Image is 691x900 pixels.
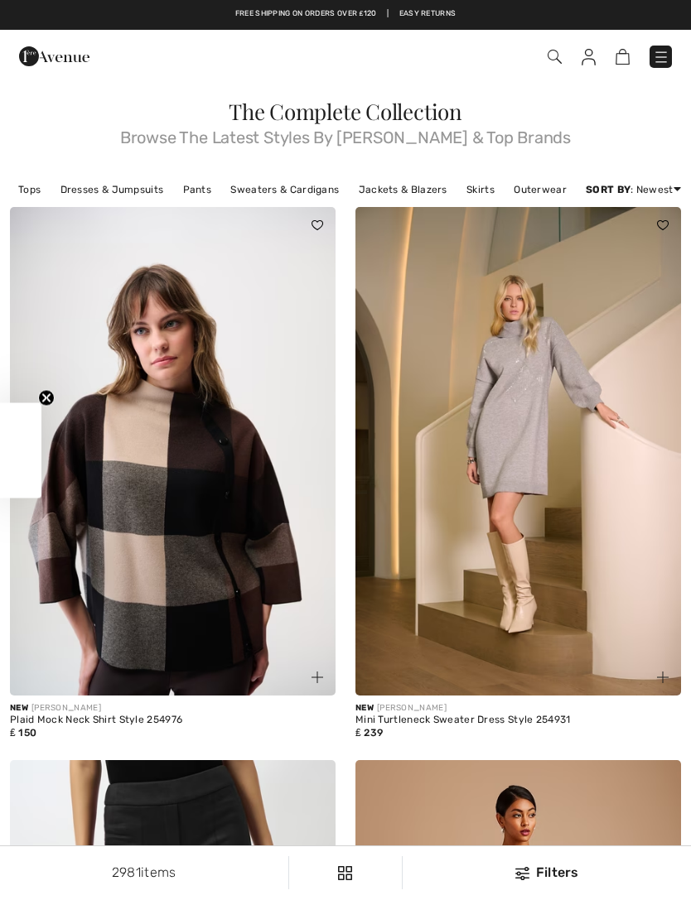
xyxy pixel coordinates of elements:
img: Menu [653,49,669,65]
span: New [355,703,374,713]
img: heart_black_full.svg [657,220,669,230]
div: [PERSON_NAME] [355,702,681,715]
img: heart_black_full.svg [312,220,323,230]
span: | [387,8,389,20]
div: Mini Turtleneck Sweater Dress Style 254931 [355,715,681,726]
span: New [10,703,28,713]
img: Mini Turtleneck Sweater Dress Style 254931. Grey melange [355,207,681,695]
img: Filters [338,866,352,880]
a: Tops [10,179,49,200]
a: Easy Returns [399,8,457,20]
a: Skirts [458,179,503,200]
span: 2981 [112,864,141,880]
div: : Newest [586,182,681,197]
img: plus_v2.svg [657,671,669,683]
span: ₤ 239 [355,727,383,739]
a: Free shipping on orders over ₤120 [235,8,377,20]
button: Close teaser [38,389,55,406]
a: 1ère Avenue [19,47,89,63]
a: Jackets & Blazers [350,179,456,200]
img: Shopping Bag [616,49,630,65]
a: Sweaters & Cardigans [222,179,347,200]
img: Plaid Mock Neck Shirt Style 254976. Mocha/black [10,207,336,695]
div: Filters [413,863,681,883]
img: My Info [582,49,596,65]
span: ₤ 150 [10,727,36,739]
div: [PERSON_NAME] [10,702,336,715]
img: Search [548,50,562,64]
img: 1ère Avenue [19,40,89,73]
img: plus_v2.svg [312,671,323,683]
a: Outerwear [505,179,575,200]
div: Plaid Mock Neck Shirt Style 254976 [10,715,336,726]
a: Pants [175,179,220,200]
span: The Complete Collection [229,97,462,126]
a: Dresses & Jumpsuits [52,179,172,200]
strong: Sort By [586,184,631,195]
img: Filters [515,867,529,880]
span: Browse The Latest Styles By [PERSON_NAME] & Top Brands [10,123,681,146]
